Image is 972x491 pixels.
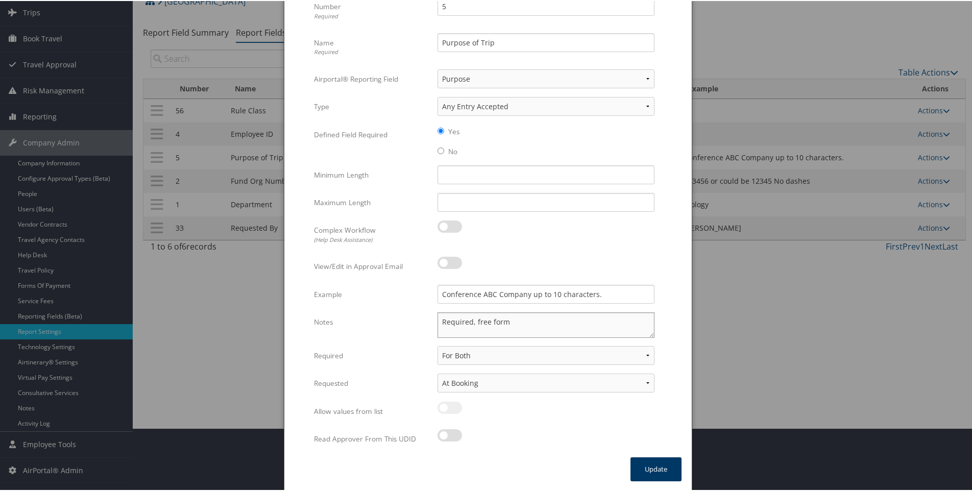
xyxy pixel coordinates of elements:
label: No [448,145,457,156]
label: Notes [314,311,430,331]
div: Required [314,47,430,56]
label: Name [314,32,430,60]
label: Read Approver From This UDID [314,428,430,448]
label: Allow values from list [314,401,430,420]
label: Example [314,284,430,303]
button: Update [630,456,682,480]
label: Requested [314,373,430,392]
label: Maximum Length [314,192,430,211]
label: Type [314,96,430,115]
label: Yes [448,126,459,136]
label: Complex Workflow [314,219,430,248]
label: View/Edit in Approval Email [314,256,430,275]
div: Required [314,11,430,20]
label: Minimum Length [314,164,430,184]
label: Defined Field Required [314,124,430,143]
label: Airportal® Reporting Field [314,68,430,88]
label: Required [314,345,430,364]
div: (Help Desk Assistance) [314,235,430,243]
